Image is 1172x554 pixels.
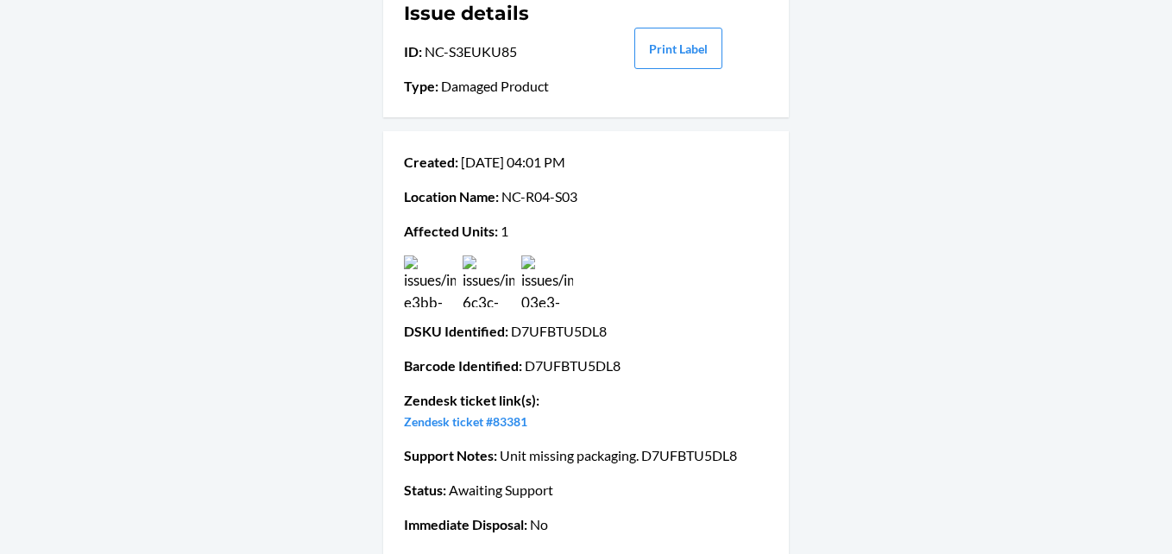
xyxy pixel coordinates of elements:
[404,154,458,170] span: Created :
[521,255,573,307] img: issues/images/ab9be1cf-03e3-4d97-bfef-526c534638f6.jpg
[404,321,768,342] p: D7UFBTU5DL8
[404,514,768,535] p: No
[404,188,499,205] span: Location Name :
[404,392,539,408] span: Zendesk ticket link(s) :
[404,414,527,429] a: Zendesk ticket #83381
[404,357,522,374] span: Barcode Identified :
[404,223,498,239] span: Affected Units :
[404,356,768,376] p: D7UFBTU5DL8
[404,482,446,498] span: Status :
[404,221,768,242] p: 1
[404,43,422,60] span: ID :
[404,41,584,62] p: NC-S3EUKU85
[404,445,768,466] p: Unit missing packaging. D7UFBTU5DL8
[463,255,514,307] img: issues/images/c33646f0-6c3c-4418-8538-250329ca1b2f.jpg
[404,516,527,532] span: Immediate Disposal :
[404,152,768,173] p: [DATE] 04:01 PM
[404,447,497,463] span: Support Notes :
[634,28,722,69] button: Print Label
[404,186,768,207] p: NC-R04-S03
[404,78,438,94] span: Type :
[404,480,768,500] p: Awaiting Support
[404,76,584,97] p: Damaged Product
[404,323,508,339] span: DSKU Identified :
[404,255,456,307] img: issues/images/e83b68f5-e3bb-42c3-b39c-7f2ae84ce394.jpg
